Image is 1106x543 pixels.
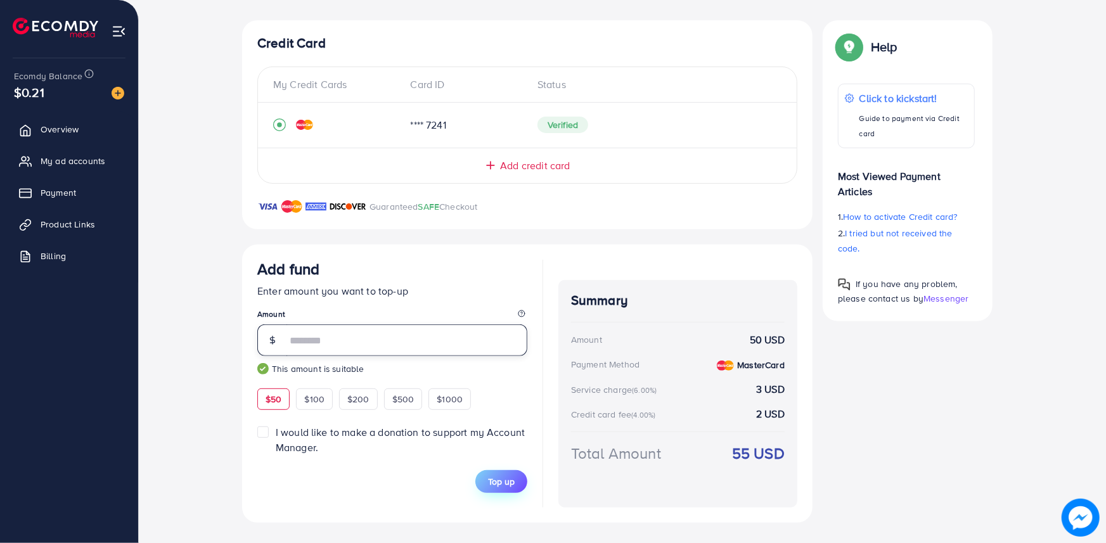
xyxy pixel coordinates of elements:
span: Payment [41,186,76,199]
img: brand [257,199,278,214]
span: I would like to make a donation to support my Account Manager. [276,425,525,454]
img: Popup guide [838,35,861,58]
h3: Add fund [257,260,319,278]
p: Guaranteed Checkout [370,199,478,214]
strong: 3 USD [756,382,785,397]
div: Total Amount [571,442,661,464]
img: Popup guide [838,278,851,291]
p: Enter amount you want to top-up [257,283,527,298]
span: Add credit card [500,158,570,173]
h4: Summary [571,293,785,309]
span: Messenger [923,292,968,305]
p: Help [871,39,897,54]
img: image [1062,499,1100,537]
p: 1. [838,209,975,224]
span: If you have any problem, please contact us by [838,278,958,305]
span: Verified [537,117,588,133]
strong: 55 USD [732,442,785,464]
span: SAFE [418,200,440,213]
div: Status [527,77,781,92]
p: Most Viewed Payment Articles [838,158,975,199]
span: Product Links [41,218,95,231]
svg: record circle [273,118,286,131]
small: (4.00%) [631,410,655,420]
div: Amount [571,333,602,346]
p: 2. [838,226,975,256]
a: Overview [10,117,129,142]
p: Guide to payment via Credit card [859,111,968,141]
strong: 2 USD [756,407,785,421]
img: logo [13,18,98,37]
strong: 50 USD [750,333,785,347]
small: This amount is suitable [257,362,527,375]
span: $0.21 [14,83,44,101]
span: $100 [304,393,325,406]
a: Billing [10,243,129,269]
div: My Credit Cards [273,77,401,92]
span: $200 [347,393,370,406]
small: (6.00%) [632,385,657,395]
img: credit [296,120,313,130]
span: Overview [41,123,79,136]
a: Payment [10,180,129,205]
span: I tried but not received the code. [838,227,953,255]
div: Card ID [401,77,528,92]
legend: Amount [257,309,527,324]
a: My ad accounts [10,148,129,174]
span: Billing [41,250,66,262]
button: Top up [475,470,527,493]
div: Payment Method [571,358,640,371]
a: Product Links [10,212,129,237]
span: $50 [266,393,281,406]
span: Top up [488,475,515,488]
span: $500 [392,393,415,406]
span: My ad accounts [41,155,105,167]
span: How to activate Credit card? [843,210,957,223]
span: $1000 [437,393,463,406]
div: Service charge [571,383,660,396]
p: Click to kickstart! [859,91,968,106]
img: image [112,87,124,99]
img: credit [717,361,734,371]
img: brand [330,199,366,214]
img: brand [305,199,326,214]
span: Ecomdy Balance [14,70,82,82]
strong: MasterCard [737,359,785,371]
img: guide [257,363,269,374]
h4: Credit Card [257,35,797,51]
img: brand [281,199,302,214]
div: Credit card fee [571,408,660,421]
img: menu [112,24,126,39]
